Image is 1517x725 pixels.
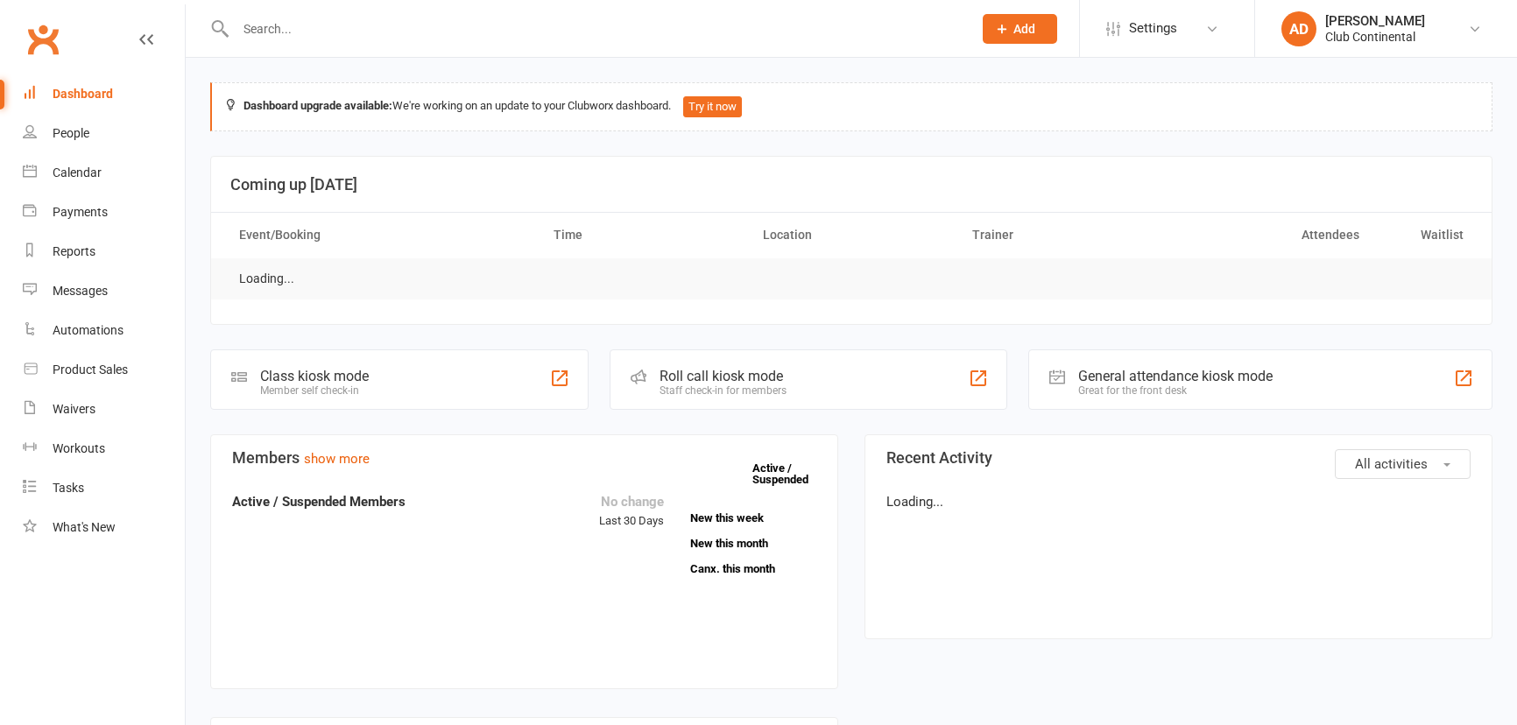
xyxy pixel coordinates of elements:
strong: Active / Suspended Members [232,494,406,510]
div: What's New [53,520,116,534]
span: All activities [1355,456,1428,472]
div: Workouts [53,441,105,455]
a: Automations [23,311,185,350]
div: Club Continental [1325,29,1425,45]
h3: Recent Activity [886,449,1471,467]
div: No change [599,491,664,512]
div: We're working on an update to your Clubworx dashboard. [210,82,1492,131]
th: Location [747,213,956,257]
div: Reports [53,244,95,258]
p: Loading... [886,491,1471,512]
span: Add [1013,22,1035,36]
div: Staff check-in for members [660,384,787,397]
div: Product Sales [53,362,128,377]
div: Messages [53,284,108,298]
th: Waitlist [1375,213,1480,257]
button: Add [983,14,1057,44]
a: People [23,114,185,153]
div: Roll call kiosk mode [660,368,787,384]
a: Tasks [23,468,185,508]
a: Reports [23,232,185,271]
th: Event/Booking [223,213,538,257]
a: Active / Suspended [752,449,829,498]
a: Clubworx [21,18,65,61]
div: Last 30 Days [599,491,664,531]
div: AD [1281,11,1316,46]
a: show more [304,451,370,467]
th: Attendees [1166,213,1375,257]
a: Product Sales [23,350,185,390]
a: Calendar [23,153,185,193]
div: Class kiosk mode [260,368,369,384]
div: Automations [53,323,123,337]
div: Member self check-in [260,384,369,397]
div: [PERSON_NAME] [1325,13,1425,29]
div: Calendar [53,165,102,179]
h3: Members [232,449,816,467]
div: General attendance kiosk mode [1078,368,1273,384]
input: Search... [230,17,960,41]
div: Dashboard [53,87,113,101]
a: Payments [23,193,185,232]
strong: Dashboard upgrade available: [243,99,392,112]
div: Payments [53,205,108,219]
span: Settings [1129,9,1177,48]
a: Canx. this month [690,563,816,574]
td: Loading... [223,258,310,299]
button: All activities [1335,449,1471,479]
th: Time [538,213,747,257]
a: What's New [23,508,185,547]
a: Messages [23,271,185,311]
div: Tasks [53,481,84,495]
a: New this month [690,538,816,549]
th: Trainer [956,213,1166,257]
div: Waivers [53,402,95,416]
a: Workouts [23,429,185,468]
a: Waivers [23,390,185,429]
a: New this week [690,512,816,524]
h3: Coming up [DATE] [230,176,1472,194]
button: Try it now [683,96,742,117]
div: Great for the front desk [1078,384,1273,397]
div: People [53,126,89,140]
a: Dashboard [23,74,185,114]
